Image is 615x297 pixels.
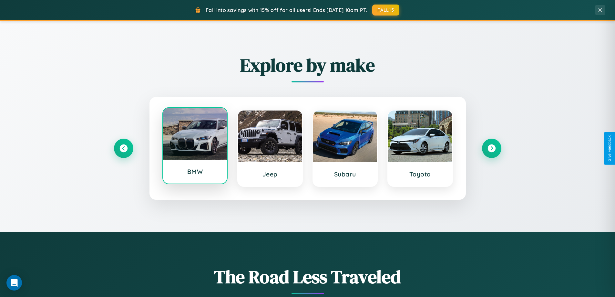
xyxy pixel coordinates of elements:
[372,5,399,16] button: FALL15
[320,170,371,178] h3: Subaru
[206,7,367,13] span: Fall into savings with 15% off for all users! Ends [DATE] 10am PT.
[114,264,501,289] h1: The Road Less Traveled
[114,53,501,78] h2: Explore by make
[244,170,296,178] h3: Jeep
[6,275,22,291] div: Open Intercom Messenger
[395,170,446,178] h3: Toyota
[607,135,612,162] div: Give Feedback
[169,168,221,175] h3: BMW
